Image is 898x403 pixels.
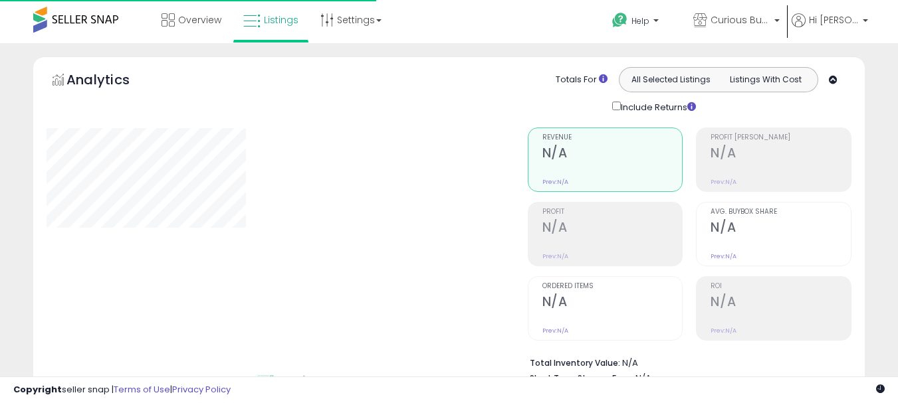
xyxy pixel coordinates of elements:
button: All Selected Listings [623,71,719,88]
small: Prev: N/A [542,252,568,260]
a: Hi [PERSON_NAME] [792,13,868,43]
span: Profit [542,208,683,216]
button: Listings With Cost [718,71,814,88]
span: N/A [635,372,651,384]
h2: N/A [711,220,851,238]
a: Privacy Policy [172,383,231,396]
h2: N/A [711,294,851,312]
small: Prev: N/A [542,327,568,335]
div: seller snap | | [13,384,231,396]
strong: Copyright [13,383,62,396]
i: Get Help [612,12,628,29]
span: Ordered Items [542,283,683,290]
small: Prev: N/A [542,178,568,186]
a: Terms of Use [114,383,170,396]
span: Curious Buy Nature [711,13,770,27]
h2: N/A [711,145,851,163]
h2: N/A [542,145,683,163]
span: Revenue [542,134,683,141]
small: Prev: N/A [711,327,736,335]
span: Profit [PERSON_NAME] [711,134,851,141]
h2: N/A [542,220,683,238]
li: N/A [530,354,842,370]
span: ROI [711,283,851,290]
span: Hi [PERSON_NAME] [809,13,859,27]
h5: Analytics [66,70,156,92]
a: Help [602,2,681,43]
span: Avg. Buybox Share [711,208,851,216]
small: Prev: N/A [711,252,736,260]
b: Total Inventory Value: [530,357,620,368]
b: Short Term Storage Fees: [530,372,633,384]
div: Totals For [556,74,608,86]
div: Include Returns [602,99,712,114]
span: Overview [178,13,221,27]
span: Listings [264,13,298,27]
h2: N/A [542,294,683,312]
small: Prev: N/A [711,178,736,186]
span: Help [631,15,649,27]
